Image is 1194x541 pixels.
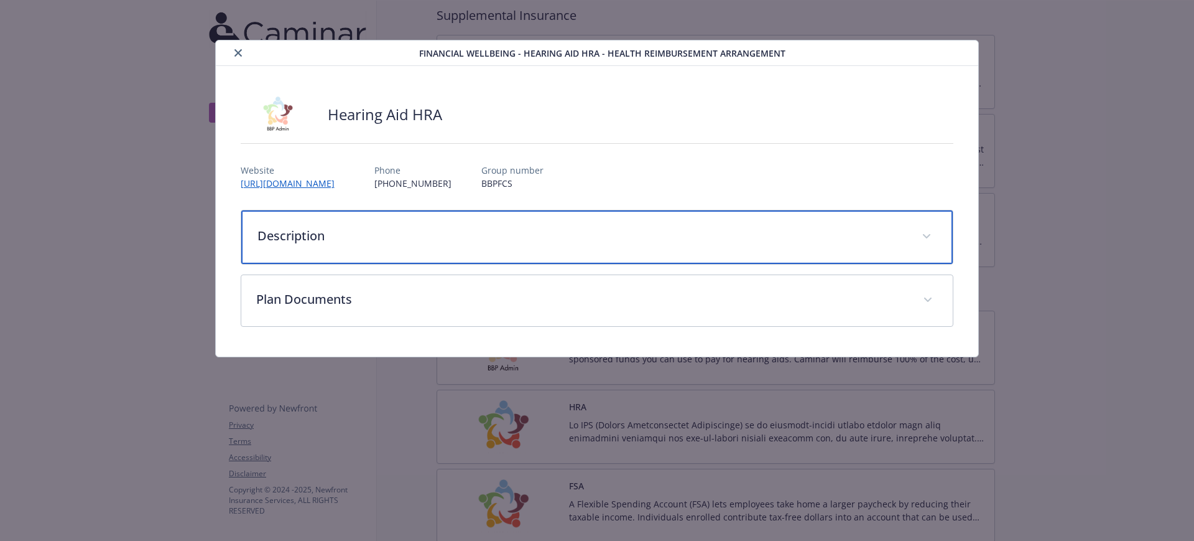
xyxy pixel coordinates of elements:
p: Phone [374,164,451,177]
h2: Hearing Aid HRA [328,104,442,125]
p: Description [257,227,907,245]
p: Website [241,164,345,177]
button: close [231,45,246,60]
p: [PHONE_NUMBER] [374,177,451,190]
div: Plan Documents [241,275,953,326]
a: [URL][DOMAIN_NAME] [241,177,345,189]
div: details for plan Financial Wellbeing - Hearing Aid HRA - Health Reimbursement Arrangement [119,40,1075,357]
span: Financial Wellbeing - Hearing Aid HRA - Health Reimbursement Arrangement [419,47,785,60]
p: Plan Documents [256,290,909,309]
p: BBPFCS [481,177,544,190]
div: Description [241,210,953,264]
p: Group number [481,164,544,177]
img: BBP Administration [241,96,315,133]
